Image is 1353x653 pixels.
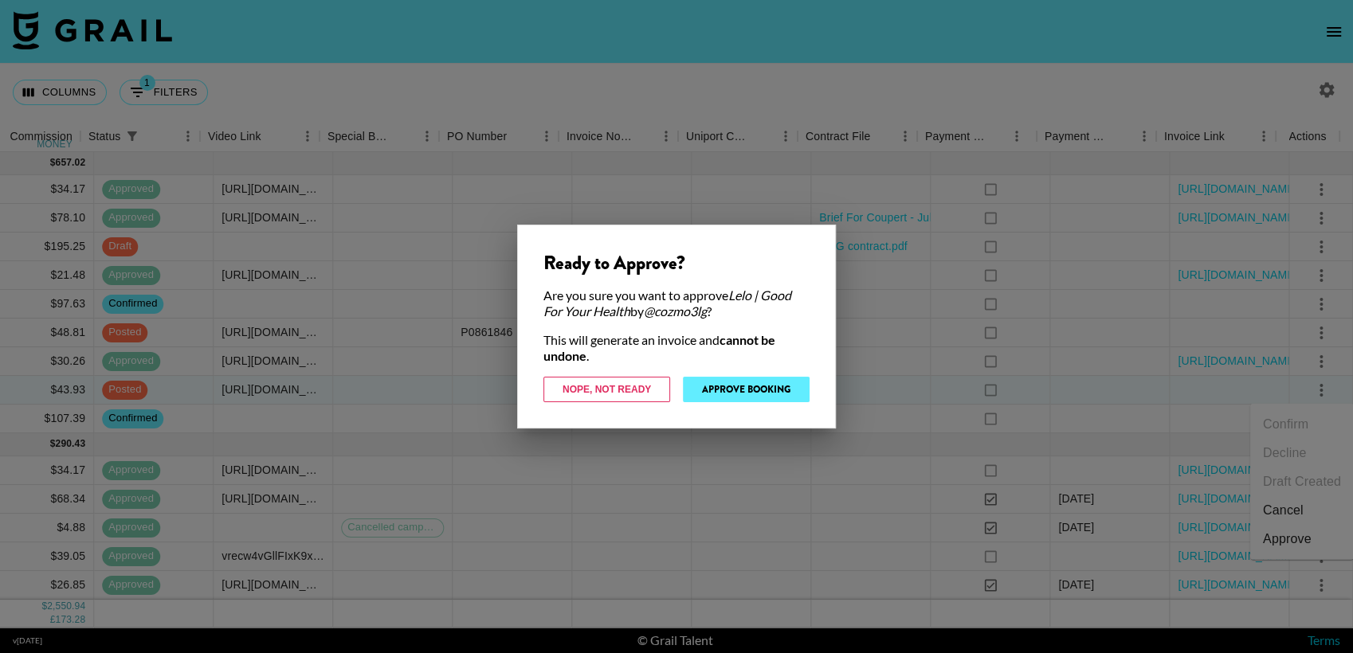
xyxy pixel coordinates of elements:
em: @ cozmo3lg [644,303,707,319]
strong: cannot be undone [543,332,775,363]
button: Approve Booking [683,377,810,402]
div: This will generate an invoice and . [543,332,810,364]
div: Are you sure you want to approve by ? [543,287,810,319]
div: Ready to Approve? [543,251,810,275]
em: Lelo | Good For Your Health [543,287,791,319]
button: Nope, Not Ready [543,377,670,402]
